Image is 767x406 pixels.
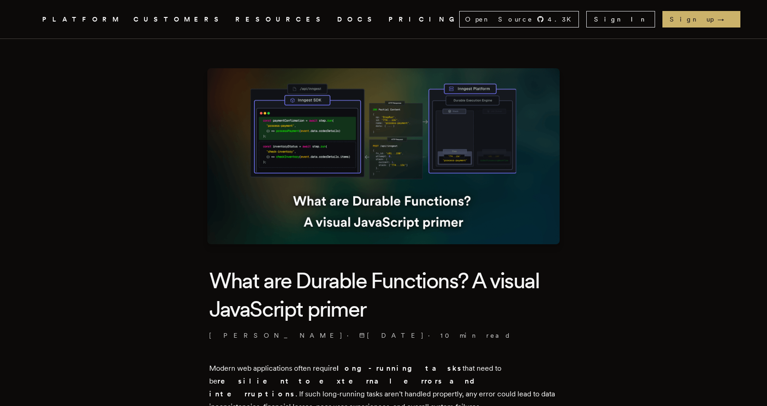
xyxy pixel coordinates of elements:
h1: What are Durable Functions? A visual JavaScript primer [209,266,558,324]
span: [DATE] [359,331,424,340]
span: → [717,15,733,24]
p: · · [209,331,558,340]
button: PLATFORM [42,14,122,25]
span: 4.3 K [548,15,577,24]
a: CUSTOMERS [133,14,224,25]
span: Open Source [465,15,533,24]
span: 10 min read [440,331,511,340]
strong: long-running tasks [337,364,462,373]
a: PRICING [389,14,459,25]
img: Featured image for What are Durable Functions? A visual JavaScript primer blog post [207,68,560,244]
button: RESOURCES [235,14,326,25]
a: Sign In [586,11,655,27]
strong: resilient to external errors and interruptions [209,377,482,398]
a: DOCS [337,14,378,25]
a: [PERSON_NAME] [209,331,343,340]
a: Sign up [662,11,740,27]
